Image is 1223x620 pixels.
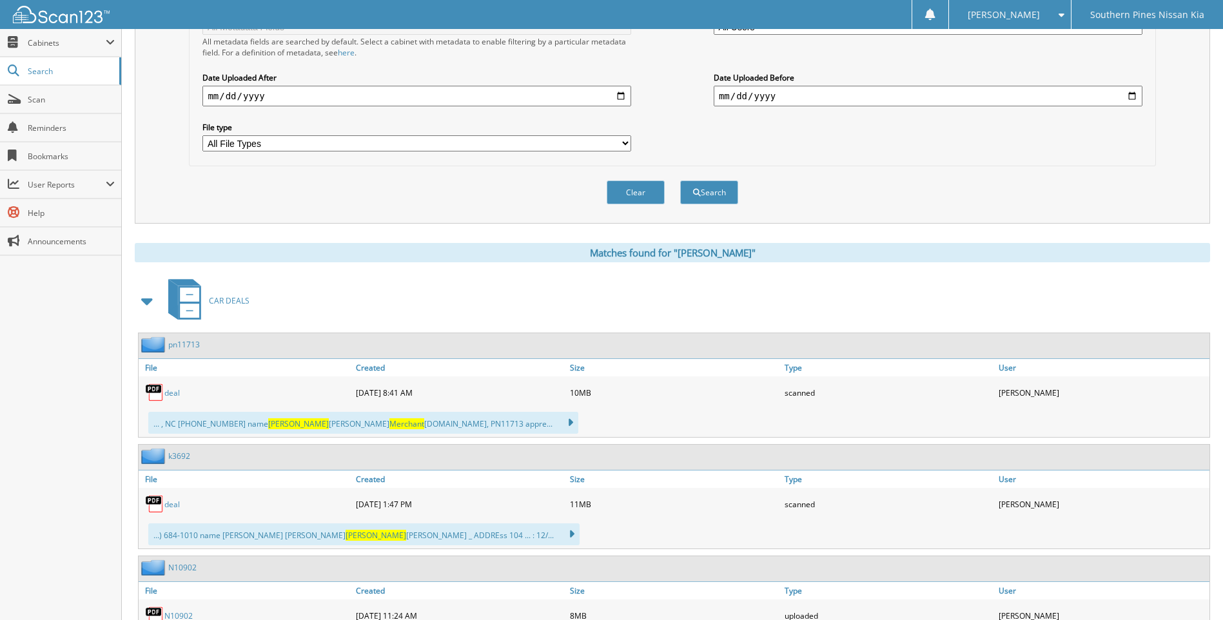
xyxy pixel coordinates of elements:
[28,37,106,48] span: Cabinets
[202,36,631,58] div: All metadata fields are searched by default. Select a cabinet with metadata to enable filtering b...
[28,151,115,162] span: Bookmarks
[353,380,567,405] div: [DATE] 8:41 AM
[28,179,106,190] span: User Reports
[148,523,580,545] div: ...) 684-1010 name [PERSON_NAME] [PERSON_NAME] [PERSON_NAME] _ ADDREss 104 ... : 12/...
[202,86,631,106] input: start
[714,72,1142,83] label: Date Uploaded Before
[353,470,567,488] a: Created
[567,380,781,405] div: 10MB
[995,582,1209,599] a: User
[714,86,1142,106] input: end
[353,582,567,599] a: Created
[995,470,1209,488] a: User
[268,418,329,429] span: [PERSON_NAME]
[28,208,115,218] span: Help
[781,380,995,405] div: scanned
[353,359,567,376] a: Created
[353,491,567,517] div: [DATE] 1:47 PM
[1090,11,1204,19] span: Southern Pines Nissan Kia
[607,180,665,204] button: Clear
[141,559,168,576] img: folder2.png
[141,448,168,464] img: folder2.png
[389,418,424,429] span: Merchant
[168,450,190,461] a: k3692
[1159,558,1223,620] iframe: Chat Widget
[135,243,1210,262] div: Matches found for "[PERSON_NAME]"
[202,72,631,83] label: Date Uploaded After
[995,359,1209,376] a: User
[139,359,353,376] a: File
[168,339,200,350] a: pn11713
[781,491,995,517] div: scanned
[995,491,1209,517] div: [PERSON_NAME]
[209,295,249,306] span: CAR DEALS
[168,562,197,573] a: N10902
[202,122,631,133] label: File type
[28,236,115,247] span: Announcements
[680,180,738,204] button: Search
[995,380,1209,405] div: [PERSON_NAME]
[28,66,113,77] span: Search
[28,94,115,105] span: Scan
[145,494,164,514] img: PDF.png
[567,491,781,517] div: 11MB
[13,6,110,23] img: scan123-logo-white.svg
[139,582,353,599] a: File
[141,336,168,353] img: folder2.png
[28,122,115,133] span: Reminders
[781,359,995,376] a: Type
[781,470,995,488] a: Type
[567,470,781,488] a: Size
[164,499,180,510] a: deal
[164,387,180,398] a: deal
[968,11,1040,19] span: [PERSON_NAME]
[139,470,353,488] a: File
[148,412,578,434] div: ... , NC [PHONE_NUMBER] name [PERSON_NAME] [DOMAIN_NAME], PN11713 appre...
[781,582,995,599] a: Type
[338,47,355,58] a: here
[161,275,249,326] a: CAR DEALS
[567,582,781,599] a: Size
[346,530,406,541] span: [PERSON_NAME]
[145,383,164,402] img: PDF.png
[567,359,781,376] a: Size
